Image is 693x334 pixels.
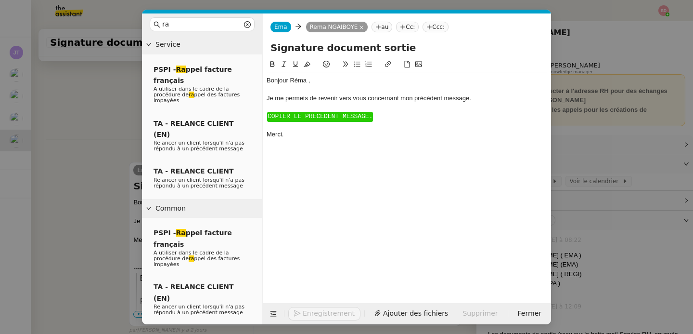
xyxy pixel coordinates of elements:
span: A utiliser dans le cadre de la procédure de ppel des factures impayées [154,250,240,267]
nz-tag: au [372,22,392,32]
div: Bonjour ﻿Réma ﻿, [267,76,547,85]
button: Supprimer [457,307,503,321]
button: Enregistrement [288,307,360,321]
input: Subject [270,40,543,55]
em: Ra [176,229,186,237]
span: TA - RELANCE CLIENT [154,167,234,175]
span: PSPI - ppel facture français [154,229,232,248]
em: ra [189,255,194,262]
span: Relancer un client lorsqu'il n'a pas répondu à un précédent message [154,304,244,316]
em: ra [189,92,194,98]
span: Ajouter des fichiers [383,308,448,319]
span: Common [155,203,258,214]
div: Je me permets de revenir vers vous concernant mon précédent message. [267,94,547,103]
span: TA - RELANCE CLIENT (EN) [154,120,234,138]
span: Relancer un client lorsqu'il n'a pas répondu à un précédent message [154,140,244,152]
nz-tag: Rema NGAIBOYE [306,22,368,32]
span: Service [155,39,258,50]
button: Ajouter des fichiers [369,307,454,321]
input: Templates [162,19,242,30]
div: Merci. [267,130,547,139]
span: Relancer un client lorsqu'il n'a pas répondu à un précédent message [154,177,244,189]
div: Service [142,35,262,54]
span: A utiliser dans le cadre de la procédure de ppel des factures impayées [154,86,240,104]
span: COPIER LE PRECEDENT MESSAGE. [268,113,372,120]
nz-tag: Ccc: [423,22,449,32]
nz-tag: Cc: [396,22,419,32]
em: Ra [176,66,186,73]
span: Fermer [518,308,541,319]
span: TA - RELANCE CLIENT (EN) [154,283,234,302]
span: PSPI - ppel facture français [154,66,232,84]
button: Fermer [512,307,547,321]
div: Common [142,199,262,218]
span: Ema [274,24,287,30]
